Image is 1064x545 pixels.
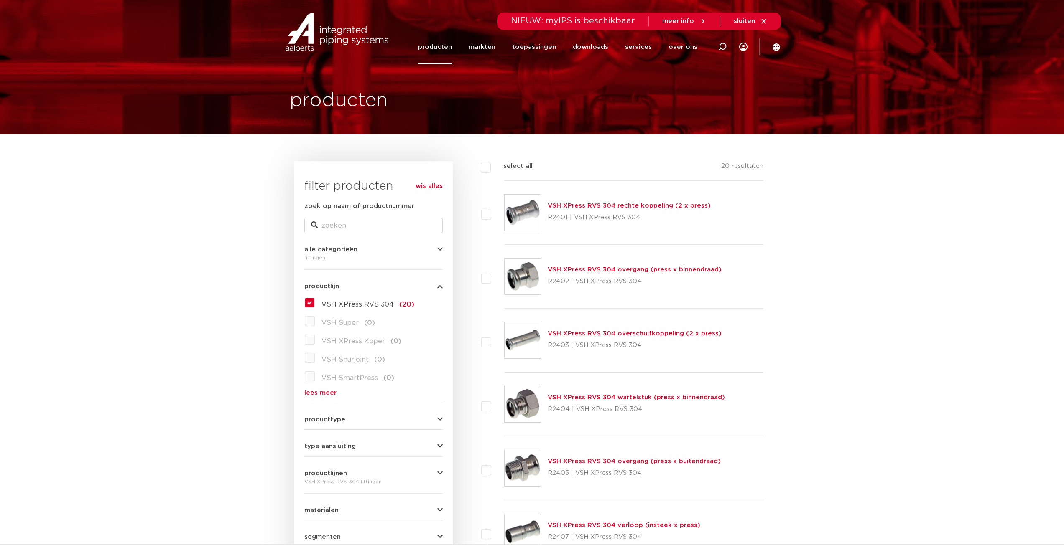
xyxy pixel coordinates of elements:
[304,178,443,195] h3: filter producten
[321,319,359,326] span: VSH Super
[304,283,443,289] button: productlijn
[505,386,541,422] img: Thumbnail for VSH XPress RVS 304 wartelstuk (press x binnendraad)
[304,416,443,423] button: producttype
[304,246,357,253] span: alle categorieën
[734,18,755,24] span: sluiten
[548,339,722,352] p: R2403 | VSH XPress RVS 304
[505,450,541,486] img: Thumbnail for VSH XPress RVS 304 overgang (press x buitendraad)
[721,161,763,174] p: 20 resultaten
[304,534,341,540] span: segmenten
[505,259,541,294] img: Thumbnail for VSH XPress RVS 304 overgang (press x binnendraad)
[304,507,443,513] button: materialen
[390,338,401,345] span: (0)
[512,30,556,64] a: toepassingen
[304,416,345,423] span: producttype
[548,275,722,288] p: R2402 | VSH XPress RVS 304
[290,87,388,114] h1: producten
[739,30,748,64] div: my IPS
[321,338,385,345] span: VSH XPress Koper
[304,443,443,449] button: type aansluiting
[418,30,452,64] a: producten
[548,522,700,528] a: VSH XPress RVS 304 verloop (insteek x press)
[669,30,697,64] a: over ons
[374,356,385,363] span: (0)
[416,181,443,191] a: wis alles
[304,470,347,477] span: productlijnen
[548,394,725,401] a: VSH XPress RVS 304 wartelstuk (press x binnendraad)
[304,477,443,487] div: VSH XPress RVS 304 fittingen
[304,283,339,289] span: productlijn
[548,466,721,480] p: R2405 | VSH XPress RVS 304
[304,470,443,477] button: productlijnen
[418,30,697,64] nav: Menu
[321,301,394,308] span: VSH XPress RVS 304
[304,246,443,253] button: alle categorieën
[505,322,541,358] img: Thumbnail for VSH XPress RVS 304 overschuifkoppeling (2 x press)
[399,301,414,308] span: (20)
[662,18,694,24] span: meer info
[304,534,443,540] button: segmenten
[304,218,443,233] input: zoeken
[505,195,541,231] img: Thumbnail for VSH XPress RVS 304 rechte koppeling (2 x press)
[548,458,721,464] a: VSH XPress RVS 304 overgang (press x buitendraad)
[469,30,495,64] a: markten
[304,507,339,513] span: materialen
[321,375,378,381] span: VSH SmartPress
[304,390,443,396] a: lees meer
[511,17,635,25] span: NIEUW: myIPS is beschikbaar
[548,203,711,209] a: VSH XPress RVS 304 rechte koppeling (2 x press)
[548,266,722,273] a: VSH XPress RVS 304 overgang (press x binnendraad)
[662,18,707,25] a: meer info
[548,530,700,544] p: R2407 | VSH XPress RVS 304
[548,330,722,337] a: VSH XPress RVS 304 overschuifkoppeling (2 x press)
[548,211,711,224] p: R2401 | VSH XPress RVS 304
[548,403,725,416] p: R2404 | VSH XPress RVS 304
[383,375,394,381] span: (0)
[321,356,369,363] span: VSH Shurjoint
[734,18,768,25] a: sluiten
[573,30,608,64] a: downloads
[304,443,356,449] span: type aansluiting
[491,161,533,171] label: select all
[364,319,375,326] span: (0)
[304,253,443,263] div: fittingen
[625,30,652,64] a: services
[304,201,414,211] label: zoek op naam of productnummer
